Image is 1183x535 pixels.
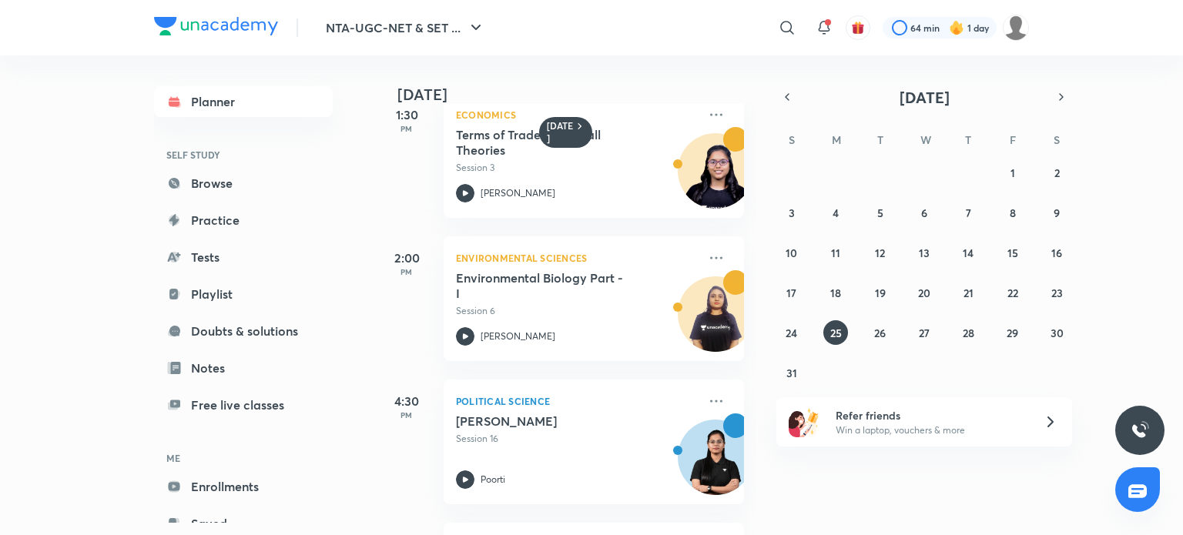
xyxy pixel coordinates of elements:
[1051,326,1064,340] abbr: August 30, 2025
[868,240,893,265] button: August 12, 2025
[481,186,555,200] p: [PERSON_NAME]
[154,17,278,35] img: Company Logo
[154,279,333,309] a: Playlist
[963,326,974,340] abbr: August 28, 2025
[779,320,804,345] button: August 24, 2025
[963,286,974,300] abbr: August 21, 2025
[456,432,698,446] p: Session 16
[679,142,752,216] img: Avatar
[836,423,1025,437] p: Win a laptop, vouchers & more
[823,280,848,305] button: August 18, 2025
[875,286,886,300] abbr: August 19, 2025
[789,132,795,147] abbr: Sunday
[779,240,804,265] button: August 10, 2025
[1000,200,1025,225] button: August 8, 2025
[1000,160,1025,185] button: August 1, 2025
[919,246,930,260] abbr: August 13, 2025
[949,20,964,35] img: streak
[779,360,804,385] button: August 31, 2025
[786,326,797,340] abbr: August 24, 2025
[376,249,437,267] h5: 2:00
[789,406,819,437] img: referral
[1044,160,1069,185] button: August 2, 2025
[912,240,937,265] button: August 13, 2025
[456,161,698,175] p: Session 3
[900,87,950,108] span: [DATE]
[912,200,937,225] button: August 6, 2025
[868,320,893,345] button: August 26, 2025
[1044,280,1069,305] button: August 23, 2025
[1044,200,1069,225] button: August 9, 2025
[1054,166,1060,180] abbr: August 2, 2025
[1007,326,1018,340] abbr: August 29, 2025
[317,12,494,43] button: NTA-UGC-NET & SET ...
[154,142,333,168] h6: SELF STUDY
[833,206,839,220] abbr: August 4, 2025
[779,280,804,305] button: August 17, 2025
[1044,240,1069,265] button: August 16, 2025
[918,286,930,300] abbr: August 20, 2025
[868,200,893,225] button: August 5, 2025
[1044,320,1069,345] button: August 30, 2025
[1007,286,1018,300] abbr: August 22, 2025
[874,326,886,340] abbr: August 26, 2025
[1010,166,1015,180] abbr: August 1, 2025
[786,366,797,380] abbr: August 31, 2025
[1131,421,1149,440] img: ttu
[1051,246,1062,260] abbr: August 16, 2025
[868,280,893,305] button: August 19, 2025
[154,168,333,199] a: Browse
[830,326,842,340] abbr: August 25, 2025
[481,473,505,487] p: Poorti
[912,280,937,305] button: August 20, 2025
[1007,246,1018,260] abbr: August 15, 2025
[376,267,437,276] p: PM
[154,17,278,39] a: Company Logo
[1000,320,1025,345] button: August 29, 2025
[956,200,980,225] button: August 7, 2025
[456,392,698,410] p: Political Science
[851,21,865,35] img: avatar
[456,270,648,301] h5: Environmental Biology Part - I
[154,353,333,383] a: Notes
[1003,15,1029,41] img: SRITAMA CHATTERJEE
[779,200,804,225] button: August 3, 2025
[397,85,759,104] h4: [DATE]
[1010,206,1016,220] abbr: August 8, 2025
[836,407,1025,423] h6: Refer friends
[919,326,930,340] abbr: August 27, 2025
[789,206,795,220] abbr: August 3, 2025
[830,286,841,300] abbr: August 18, 2025
[154,471,333,502] a: Enrollments
[1051,286,1063,300] abbr: August 23, 2025
[1010,132,1016,147] abbr: Friday
[956,240,980,265] button: August 14, 2025
[679,428,752,502] img: Avatar
[679,285,752,359] img: Avatar
[786,286,796,300] abbr: August 17, 2025
[456,127,648,158] h5: Terms of Trade and Small Theories
[912,320,937,345] button: August 27, 2025
[376,392,437,410] h5: 4:30
[456,413,648,429] h5: Hannah Arendt
[965,132,971,147] abbr: Thursday
[547,120,574,145] h6: [DATE]
[376,105,437,124] h5: 1:30
[877,132,883,147] abbr: Tuesday
[154,205,333,236] a: Practice
[877,206,883,220] abbr: August 5, 2025
[1054,206,1060,220] abbr: August 9, 2025
[456,249,698,267] p: Environmental Sciences
[875,246,885,260] abbr: August 12, 2025
[1000,280,1025,305] button: August 22, 2025
[481,329,555,343] p: [PERSON_NAME]
[456,105,698,124] p: Economics
[786,246,797,260] abbr: August 10, 2025
[823,200,848,225] button: August 4, 2025
[456,304,698,318] p: Session 6
[154,242,333,273] a: Tests
[154,445,333,471] h6: ME
[798,86,1051,108] button: [DATE]
[966,206,971,220] abbr: August 7, 2025
[921,206,927,220] abbr: August 6, 2025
